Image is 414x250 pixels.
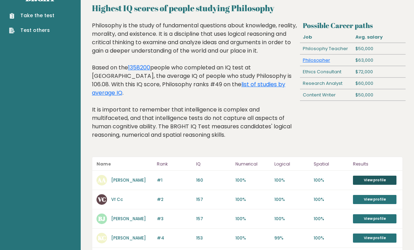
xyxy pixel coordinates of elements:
[196,160,231,168] p: IQ
[314,196,349,203] p: 100%
[353,55,405,66] div: $63,000
[274,216,309,222] p: 100%
[300,32,353,43] div: Job
[353,160,398,168] p: Results
[353,234,396,243] a: View profile
[303,57,330,63] a: Philosopher
[274,196,309,203] p: 100%
[9,12,54,19] a: Take the test
[235,160,271,168] p: Numerical
[196,196,231,203] p: 157
[157,216,192,222] p: #3
[111,216,146,222] a: [PERSON_NAME]
[314,235,349,241] p: 100%
[300,43,353,54] div: Philosophy Teacher
[274,177,309,183] p: 100%
[353,195,396,204] a: View profile
[353,66,405,77] div: $72,000
[274,235,309,241] p: 99%
[92,80,285,97] a: list of studies by average IQ
[300,78,353,89] div: Research Analyst
[111,196,123,202] a: Vf Cc
[98,215,105,223] text: BJ
[98,195,106,203] text: VC
[157,177,192,183] p: #1
[314,177,349,183] p: 100%
[196,177,231,183] p: 160
[111,235,146,241] a: [PERSON_NAME]
[274,160,309,168] p: Logical
[196,235,231,241] p: 153
[314,216,349,222] p: 100%
[353,32,405,43] div: Avg. salary
[300,89,353,101] div: Content Writer
[235,216,271,222] p: 100%
[353,89,405,101] div: $50,000
[157,196,192,203] p: #2
[353,176,396,185] a: View profile
[235,177,271,183] p: 100%
[314,160,349,168] p: Spatial
[111,177,146,183] a: [PERSON_NAME]
[303,21,403,30] h3: Possible Career paths
[235,196,271,203] p: 100%
[353,214,396,223] a: View profile
[92,2,403,14] h2: Highest IQ scores of people studying Philosophy
[128,63,150,72] a: 1358200
[98,234,106,242] text: KC
[96,161,111,167] b: Name
[300,66,353,77] div: Ethics Consultant
[9,27,54,34] a: Test others
[235,235,271,241] p: 100%
[196,216,231,222] p: 157
[92,21,298,150] div: Philosophy is the study of fundamental questions about knowledge, reality, morality, and existenc...
[353,43,405,54] div: $50,000
[157,160,192,168] p: Rank
[157,235,192,241] p: #4
[353,78,405,89] div: $60,000
[97,176,106,184] text: AA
